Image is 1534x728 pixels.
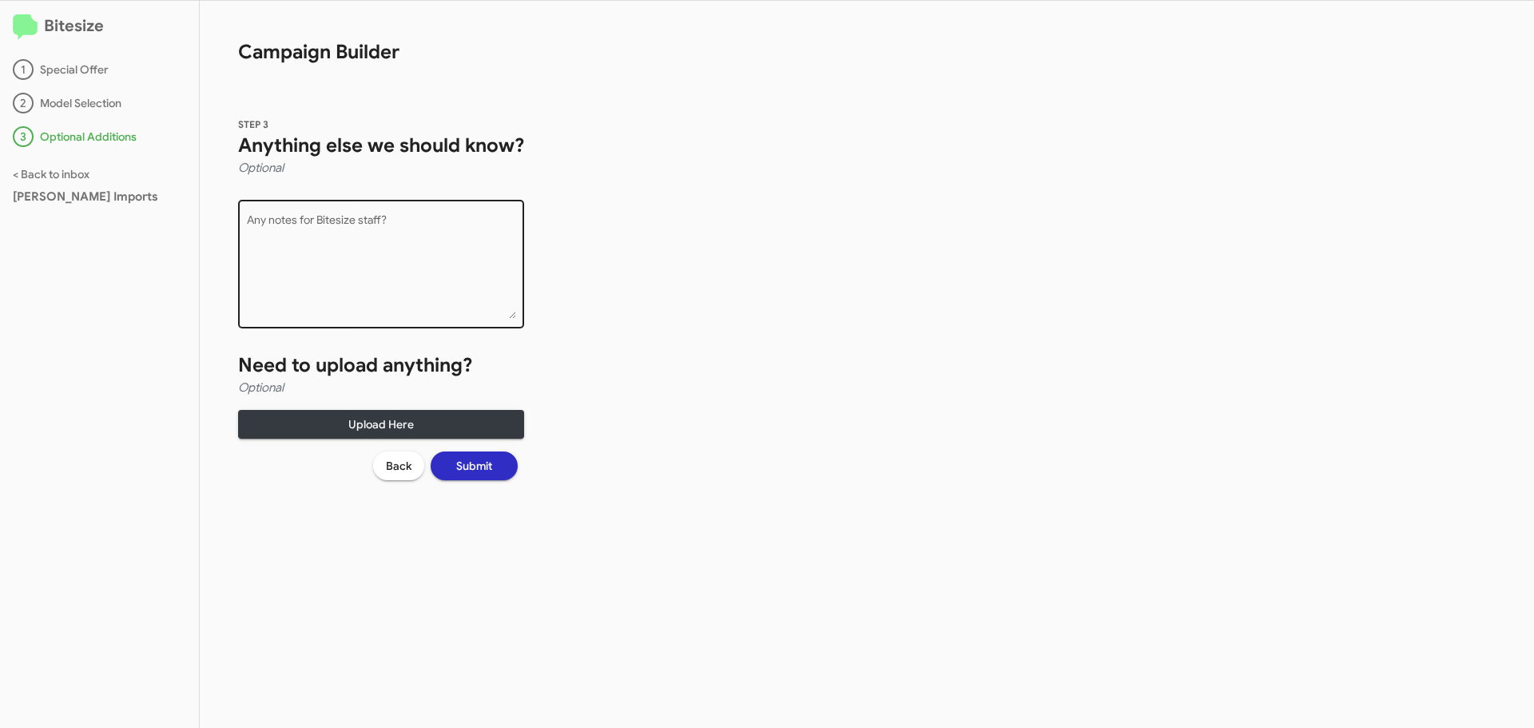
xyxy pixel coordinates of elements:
span: Upload Here [251,410,511,439]
div: 2 [13,93,34,113]
div: Special Offer [13,59,186,80]
div: 1 [13,59,34,80]
div: Model Selection [13,93,186,113]
span: Back [386,452,411,480]
button: Submit [431,452,518,480]
span: Submit [456,452,492,480]
h1: Anything else we should know? [238,133,524,158]
button: Back [373,452,424,480]
span: STEP 3 [238,118,268,130]
h1: Campaign Builder [200,1,562,65]
h4: Optional [238,378,524,397]
div: 3 [13,126,34,147]
img: logo-minimal.svg [13,14,38,40]
h2: Bitesize [13,14,186,40]
div: Optional Additions [13,126,186,147]
h1: Need to upload anything? [238,352,524,378]
h4: Optional [238,158,524,177]
div: [PERSON_NAME] Imports [13,189,186,205]
button: Upload Here [238,410,524,439]
a: < Back to inbox [13,167,89,181]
